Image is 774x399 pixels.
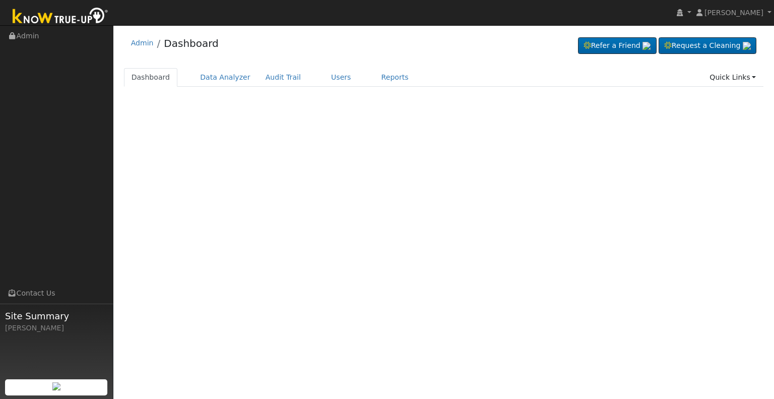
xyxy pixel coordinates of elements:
img: retrieve [743,42,751,50]
a: Data Analyzer [192,68,258,87]
a: Dashboard [164,37,219,49]
a: Refer a Friend [578,37,657,54]
span: [PERSON_NAME] [704,9,763,17]
a: Request a Cleaning [659,37,756,54]
a: Quick Links [702,68,763,87]
a: Dashboard [124,68,178,87]
span: Site Summary [5,309,108,323]
a: Audit Trail [258,68,308,87]
a: Users [324,68,359,87]
img: retrieve [642,42,651,50]
div: [PERSON_NAME] [5,323,108,333]
img: retrieve [52,382,60,390]
a: Admin [131,39,154,47]
a: Reports [374,68,416,87]
img: Know True-Up [8,6,113,28]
